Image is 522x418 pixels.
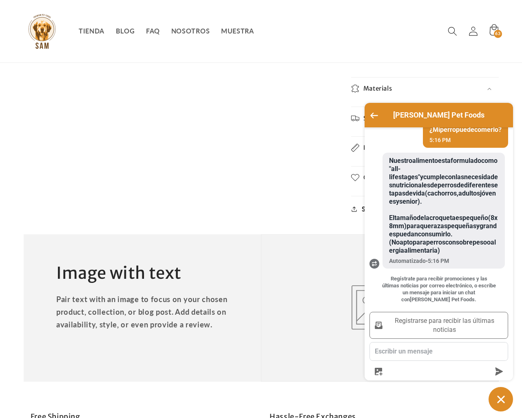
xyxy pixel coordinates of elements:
a: TIENDA [73,22,110,41]
h2: Materials [363,84,392,93]
summary: Care Instructions [351,167,499,189]
inbox-online-store-chat: Chat de la tienda online Shopify [362,103,515,411]
span: MUESTRA [221,27,254,35]
span: 63 [495,30,500,38]
summary: Dimensions [351,137,499,159]
span: FAQ [146,27,160,35]
summary: Materials [351,78,499,100]
a: BLOG [110,22,140,41]
span: TIENDA [79,27,104,35]
summary: Búsqueda [442,21,463,42]
span: BLOG [116,27,135,35]
summary: Share [351,203,380,215]
img: Sam Pet Foods [24,13,60,50]
a: FAQ [140,22,166,41]
span: NOSOTROS [171,27,210,35]
summary: Shipping & Returns [351,107,499,130]
h2: Image with text [56,262,181,284]
p: Pair text with an image to focus on your chosen product, collection, or blog post. Add details on... [56,293,228,331]
a: MUESTRA [215,22,259,41]
a: NOSOTROS [166,22,215,41]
